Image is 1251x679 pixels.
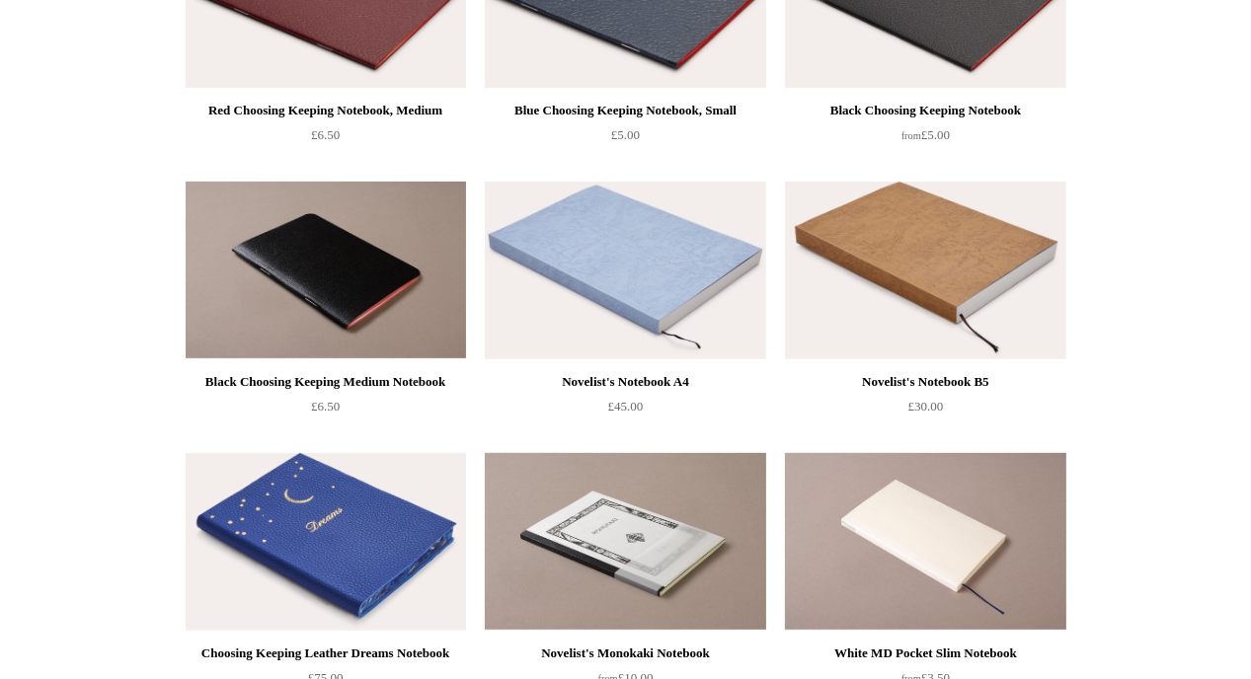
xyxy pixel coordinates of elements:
a: Novelist's Notebook B5 Novelist's Notebook B5 [785,182,1065,359]
img: Black Choosing Keeping Medium Notebook [186,182,466,359]
img: Choosing Keeping Leather Dreams Notebook [186,453,466,631]
span: £30.00 [908,399,944,414]
div: Black Choosing Keeping Notebook [790,99,1060,122]
a: Choosing Keeping Leather Dreams Notebook Choosing Keeping Leather Dreams Notebook [186,453,466,631]
a: Red Choosing Keeping Notebook, Medium £6.50 [186,99,466,180]
div: Novelist's Notebook A4 [490,370,760,394]
a: White MD Pocket Slim Notebook White MD Pocket Slim Notebook [785,453,1065,631]
div: White MD Pocket Slim Notebook [790,641,1060,665]
img: White MD Pocket Slim Notebook [785,453,1065,631]
div: Choosing Keeping Leather Dreams Notebook [191,641,461,665]
a: Novelist's Notebook A4 £45.00 [485,370,765,451]
a: Black Choosing Keeping Notebook from£5.00 [785,99,1065,180]
span: £5.00 [901,127,950,142]
a: Novelist's Notebook A4 Novelist's Notebook A4 [485,182,765,359]
div: Novelist's Monokaki Notebook [490,641,760,665]
div: Black Choosing Keeping Medium Notebook [191,370,461,394]
img: Novelist's Notebook B5 [785,182,1065,359]
span: £5.00 [611,127,640,142]
a: Novelist's Notebook B5 £30.00 [785,370,1065,451]
a: Black Choosing Keeping Medium Notebook Black Choosing Keeping Medium Notebook [186,182,466,359]
a: Blue Choosing Keeping Notebook, Small £5.00 [485,99,765,180]
span: £6.50 [311,399,340,414]
span: £45.00 [608,399,644,414]
div: Red Choosing Keeping Notebook, Medium [191,99,461,122]
img: Novelist's Monokaki Notebook [485,453,765,631]
img: Novelist's Notebook A4 [485,182,765,359]
div: Blue Choosing Keeping Notebook, Small [490,99,760,122]
span: £6.50 [311,127,340,142]
span: from [901,130,921,141]
a: Black Choosing Keeping Medium Notebook £6.50 [186,370,466,451]
div: Novelist's Notebook B5 [790,370,1060,394]
a: Novelist's Monokaki Notebook Novelist's Monokaki Notebook [485,453,765,631]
